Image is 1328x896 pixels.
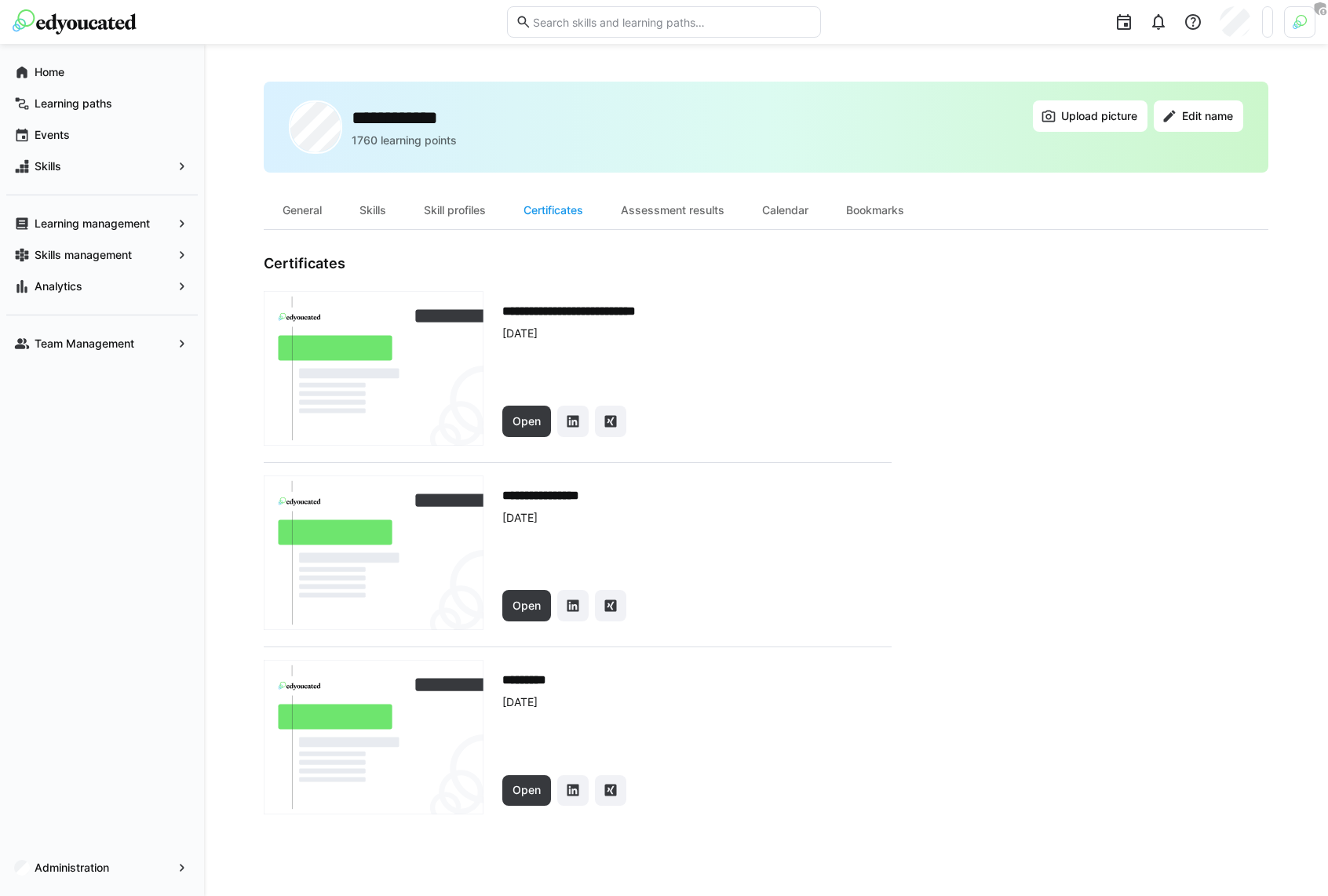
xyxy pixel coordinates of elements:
div: Certificates [505,191,602,229]
div: [DATE] [502,694,892,710]
span: Upload picture [1059,108,1140,124]
span: Open [510,413,543,429]
span: Edit name [1180,108,1235,124]
span: Open [510,782,543,798]
button: Share on LinkedIn [557,406,589,437]
span: Open [510,598,543,614]
div: Assessment results [602,191,743,229]
div: General [264,191,341,229]
button: Share on Xing [595,775,626,807]
div: [DATE] [502,326,892,341]
p: 1760 learning points [352,133,457,148]
button: Share on Xing [595,406,626,437]
div: Skills [341,191,405,229]
div: [DATE] [502,510,892,526]
button: Open [502,406,551,437]
button: Open [502,775,551,807]
button: Share on Xing [595,590,626,621]
div: Skill profiles [405,191,505,229]
button: Share on LinkedIn [557,775,589,807]
button: Edit name [1154,100,1243,132]
div: Bookmarks [827,191,923,229]
button: Upload picture [1033,100,1147,132]
input: Search skills and learning paths… [531,15,812,29]
div: Calendar [743,191,827,229]
button: Open [502,590,551,621]
h3: Certificates [264,255,892,272]
button: Share on LinkedIn [557,590,589,621]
